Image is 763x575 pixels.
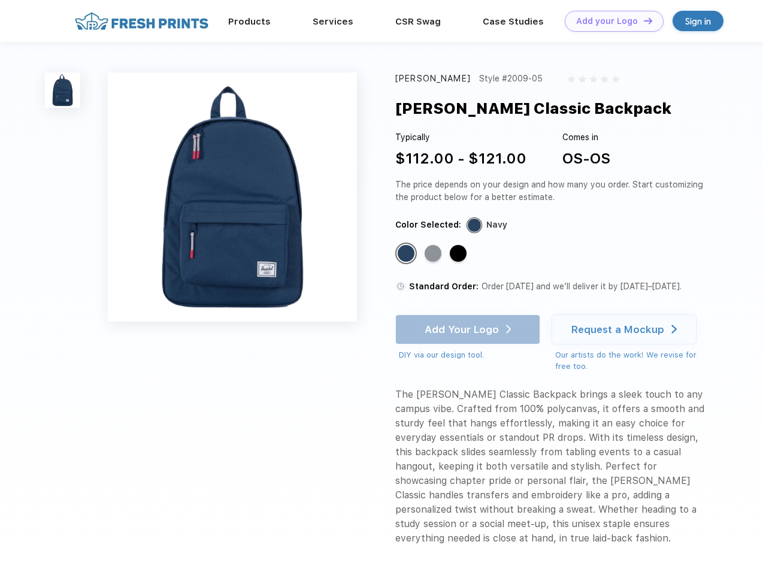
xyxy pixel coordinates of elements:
span: Order [DATE] and we’ll deliver it by [DATE]–[DATE]. [482,282,682,291]
div: [PERSON_NAME] Classic Backpack [395,97,671,120]
div: OS-OS [562,148,610,170]
img: gray_star.svg [612,75,619,83]
div: Sign in [685,14,711,28]
img: gray_star.svg [601,75,608,83]
div: Style #2009-05 [479,72,543,85]
div: [PERSON_NAME] [395,72,471,85]
div: Black [450,245,467,262]
img: DT [644,17,652,24]
div: The [PERSON_NAME] Classic Backpack brings a sleek touch to any campus vibe. Crafted from 100% pol... [395,388,708,546]
div: Raven Crosshatch [425,245,441,262]
div: DIY via our design tool. [399,349,540,361]
div: Comes in [562,131,610,144]
div: $112.00 - $121.00 [395,148,526,170]
img: func=resize&h=100 [45,72,80,108]
div: Color Selected: [395,219,461,231]
div: Request a Mockup [571,323,664,335]
img: gray_star.svg [568,75,575,83]
div: Navy [486,219,507,231]
img: standard order [395,281,406,292]
img: white arrow [671,325,677,334]
a: Products [228,16,271,27]
img: gray_star.svg [590,75,597,83]
img: gray_star.svg [579,75,586,83]
div: Typically [395,131,526,144]
div: The price depends on your design and how many you order. Start customizing the product below for ... [395,178,708,204]
img: func=resize&h=640 [108,72,357,322]
div: Our artists do the work! We revise for free too. [555,349,708,373]
div: Add your Logo [576,16,638,26]
a: Sign in [673,11,723,31]
img: fo%20logo%202.webp [71,11,212,32]
span: Standard Order: [409,282,479,291]
div: Navy [398,245,414,262]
